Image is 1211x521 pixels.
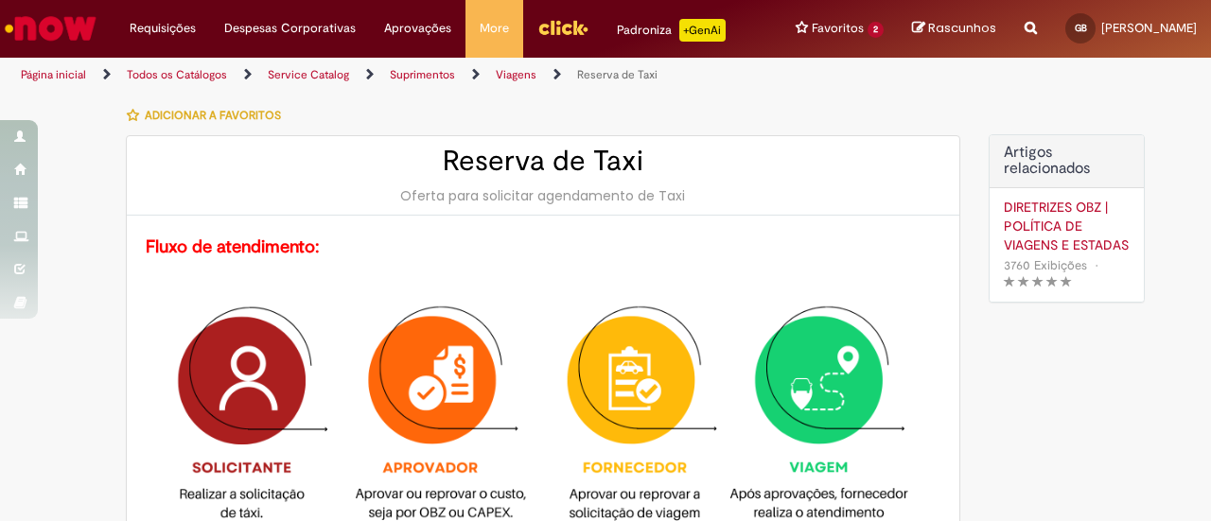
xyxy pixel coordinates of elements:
[1075,22,1087,34] span: GB
[146,146,940,177] h2: Reserva de Taxi
[1004,257,1087,273] span: 3760 Exibições
[145,108,281,123] span: Adicionar a Favoritos
[127,67,227,82] a: Todos os Catálogos
[126,96,291,135] button: Adicionar a Favoritos
[130,19,196,38] span: Requisições
[268,67,349,82] a: Service Catalog
[537,13,588,42] img: click_logo_yellow_360x200.png
[21,67,86,82] a: Página inicial
[1091,252,1102,278] span: •
[1004,145,1130,178] h3: Artigos relacionados
[928,19,996,37] span: Rascunhos
[146,186,940,205] div: Oferta para solicitar agendamento de Taxi
[14,58,793,93] ul: Trilhas de página
[812,19,864,38] span: Favoritos
[577,67,658,82] a: Reserva de Taxi
[480,19,509,38] span: More
[224,19,356,38] span: Despesas Corporativas
[868,22,884,38] span: 2
[1101,20,1197,36] span: [PERSON_NAME]
[912,20,996,38] a: Rascunhos
[146,235,320,258] strong: Fluxo de atendimento:
[496,67,536,82] a: Viagens
[384,19,451,38] span: Aprovações
[1004,198,1130,254] a: DIRETRIZES OBZ | POLÍTICA DE VIAGENS E ESTADAS
[617,19,726,42] div: Padroniza
[390,67,455,82] a: Suprimentos
[679,19,726,42] p: +GenAi
[2,9,99,47] img: ServiceNow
